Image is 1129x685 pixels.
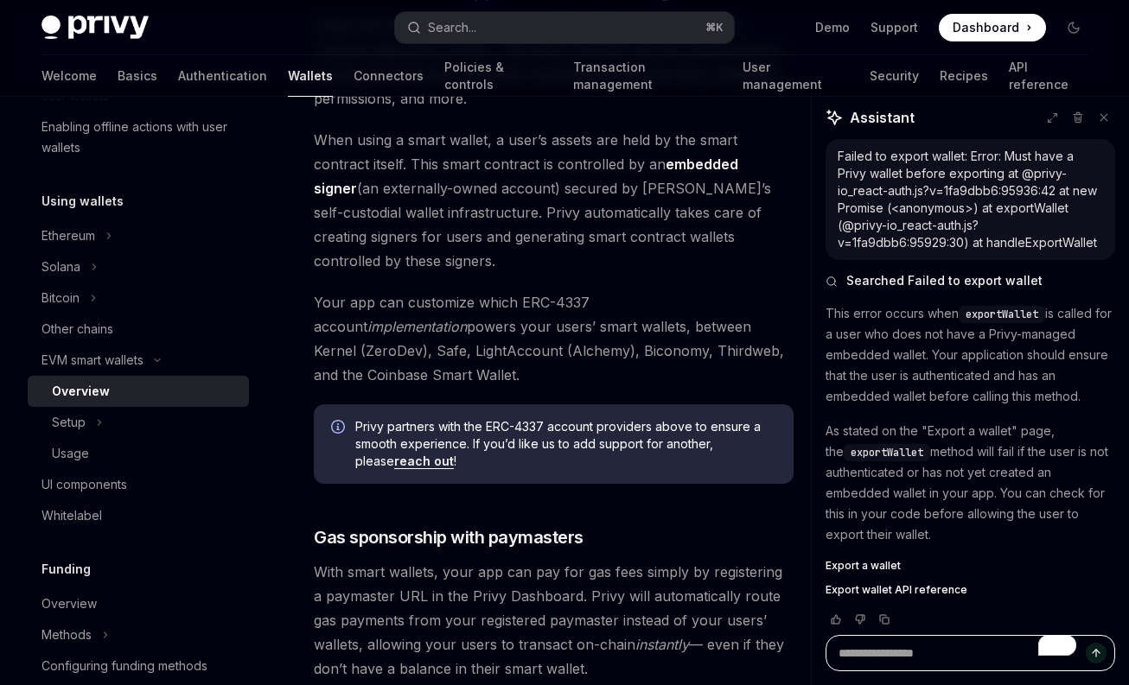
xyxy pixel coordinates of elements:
[355,418,776,470] span: Privy partners with the ERC-4337 account providers above to ensure a smooth experience. If you’d ...
[870,55,919,97] a: Security
[178,55,267,97] a: Authentication
[851,446,923,460] span: exportWallet
[52,412,86,433] div: Setup
[288,55,333,97] a: Wallets
[428,17,476,38] div: Search...
[118,55,157,97] a: Basics
[41,225,95,246] div: Ethereum
[826,303,1115,407] p: This error occurs when is called for a user who does not have a Privy-managed embedded wallet. Yo...
[826,635,1115,671] textarea: To enrich screen reader interactions, please activate Accessibility in Grammarly extension settings
[41,117,239,158] div: Enabling offline actions with user wallets
[28,438,249,469] a: Usage
[41,656,207,676] div: Configuring funding methods
[1009,55,1088,97] a: API reference
[52,381,110,402] div: Overview
[573,55,723,97] a: Transaction management
[826,559,901,573] span: Export a wallet
[367,318,467,335] em: implementation
[826,421,1115,545] p: As stated on the "Export a wallet" page, the method will fail if the user is not authenticated or...
[28,469,249,500] a: UI components
[871,19,918,36] a: Support
[314,560,794,681] span: With smart wallets, your app can pay for gas fees simply by registering a paymaster URL in the Pr...
[41,55,97,97] a: Welcome
[966,308,1038,321] span: exportWallet
[953,19,1019,36] span: Dashboard
[705,21,724,35] span: ⌘ K
[1086,643,1107,663] button: Send message
[850,107,915,128] span: Assistant
[394,453,454,469] a: reach out
[41,505,102,526] div: Whitelabel
[41,288,80,308] div: Bitcoin
[41,593,97,614] div: Overview
[41,350,144,371] div: EVM smart wallets
[838,148,1103,251] div: Failed to export wallet: Error: Must have a Privy wallet before exporting at @privy-io_react-auth...
[815,19,850,36] a: Demo
[28,314,249,345] a: Other chains
[939,14,1046,41] a: Dashboard
[826,559,1115,573] a: Export a wallet
[28,588,249,619] a: Overview
[314,525,584,549] span: Gas sponsorship with paymasters
[826,583,1115,597] a: Export wallet API reference
[743,55,849,97] a: User management
[354,55,424,97] a: Connectors
[1060,14,1088,41] button: Toggle dark mode
[444,55,552,97] a: Policies & controls
[314,128,794,273] span: When using a smart wallet, a user’s assets are held by the smart contract itself. This smart cont...
[28,650,249,682] a: Configuring funding methods
[41,257,80,277] div: Solana
[41,319,113,339] div: Other chains
[395,12,735,43] button: Search...⌘K
[331,420,348,437] svg: Info
[41,191,124,212] h5: Using wallets
[940,55,988,97] a: Recipes
[28,111,249,163] a: Enabling offline actions with user wallets
[41,16,149,40] img: dark logo
[41,625,92,645] div: Methods
[41,559,91,580] h5: Funding
[52,443,89,464] div: Usage
[846,272,1043,289] span: Searched Failed to export wallet
[41,474,127,495] div: UI components
[314,290,794,387] span: Your app can customize which ERC-4337 account powers your users’ smart wallets, between Kernel (Z...
[826,583,967,597] span: Export wallet API reference
[28,376,249,407] a: Overview
[826,272,1115,289] button: Searched Failed to export wallet
[28,500,249,531] a: Whitelabel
